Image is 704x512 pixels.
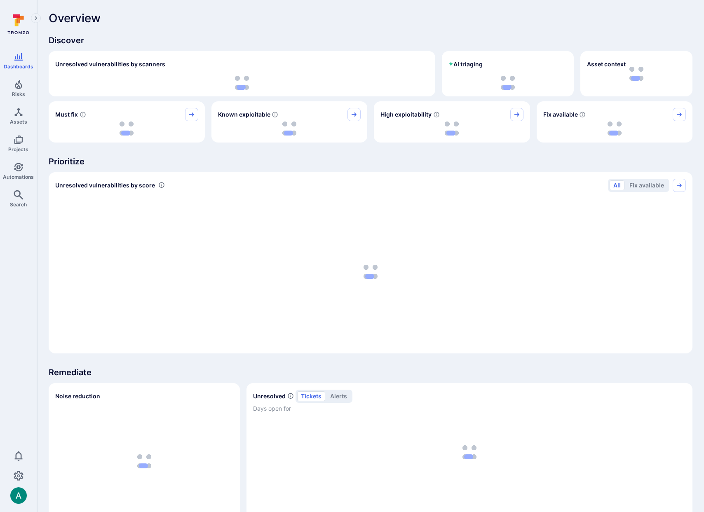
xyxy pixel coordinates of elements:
[543,110,578,119] span: Fix available
[610,180,624,190] button: All
[55,60,165,68] h2: Unresolved vulnerabilities by scanners
[433,111,440,118] svg: EPSS score ≥ 0.7
[380,110,432,119] span: High exploitability
[448,76,567,90] div: loading spinner
[380,121,523,136] div: loading spinner
[55,393,100,400] span: Noise reduction
[543,121,686,136] div: loading spinner
[287,392,294,400] span: Number of unresolved items by priority and days open
[364,265,378,279] img: Loading...
[272,111,278,118] svg: Confirmed exploitable by KEV
[4,63,33,70] span: Dashboards
[253,392,286,400] h2: Unresolved
[253,404,686,413] span: Days open for
[10,201,27,208] span: Search
[80,111,86,118] svg: Risk score >=40 , missed SLA
[55,76,429,90] div: loading spinner
[501,76,515,90] img: Loading...
[49,156,692,167] span: Prioritize
[31,13,41,23] button: Expand navigation menu
[137,454,151,468] img: Loading...
[55,197,686,347] div: loading spinner
[8,146,28,152] span: Projects
[49,367,692,378] span: Remediate
[579,111,586,118] svg: Vulnerabilities with fix available
[448,60,483,68] h2: AI triaging
[626,180,668,190] button: Fix available
[608,122,622,136] img: Loading...
[326,391,351,401] button: alerts
[12,91,25,97] span: Risks
[55,181,155,189] span: Unresolved vulnerabilities by score
[218,110,270,119] span: Known exploitable
[374,101,530,143] div: High exploitability
[49,12,101,25] span: Overview
[55,121,198,136] div: loading spinner
[211,101,368,143] div: Known exploitable
[49,35,692,46] span: Discover
[158,181,165,189] div: Number of vulnerabilities in status 'Open' 'Triaged' and 'In process' grouped by score
[3,174,34,180] span: Automations
[297,391,325,401] button: tickets
[445,122,459,136] img: Loading...
[537,101,693,143] div: Fix available
[10,487,27,504] div: Arjan Dehar
[33,15,39,22] i: Expand navigation menu
[282,122,296,136] img: Loading...
[235,76,249,90] img: Loading...
[55,110,78,119] span: Must fix
[587,60,626,68] span: Asset context
[218,121,361,136] div: loading spinner
[10,119,27,125] span: Assets
[120,122,134,136] img: Loading...
[10,487,27,504] img: ACg8ocLSa5mPYBaXNx3eFu_EmspyJX0laNWN7cXOFirfQ7srZveEpg=s96-c
[49,101,205,143] div: Must fix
